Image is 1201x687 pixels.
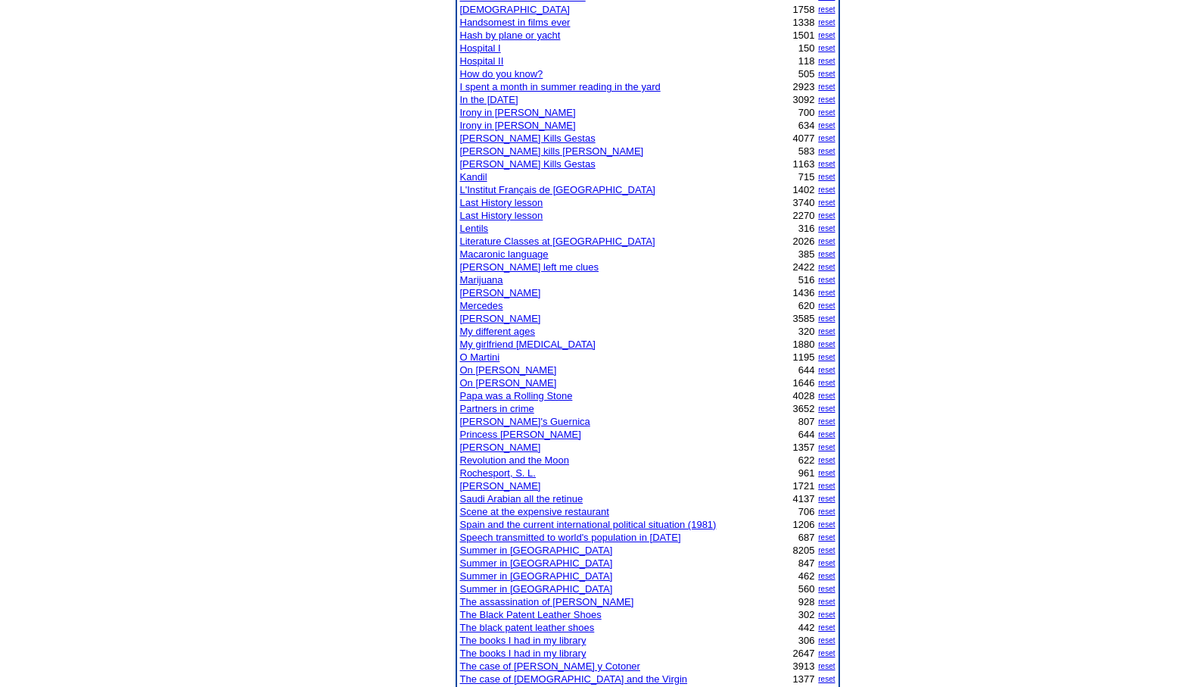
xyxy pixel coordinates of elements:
[818,572,835,580] a: reset
[460,583,613,595] a: Summer in [GEOGRAPHIC_DATA]
[460,4,570,15] a: [DEMOGRAPHIC_DATA]
[793,287,815,298] font: 1436
[798,583,815,595] font: 560
[798,454,815,466] font: 622
[793,442,815,453] font: 1357
[460,416,590,427] a: [PERSON_NAME]'s Guernica
[460,493,583,504] a: Saudi Arabian all the retinue
[798,68,815,80] font: 505
[818,392,835,400] a: reset
[818,301,835,310] a: reset
[460,94,518,105] a: In the [DATE]
[798,42,815,54] font: 150
[818,95,835,104] a: reset
[460,673,688,685] a: The case of [DEMOGRAPHIC_DATA] and the Virgin
[818,482,835,490] a: reset
[460,454,570,466] a: Revolution and the Moon
[793,673,815,685] font: 1377
[818,649,835,657] a: reset
[460,248,549,260] a: Macaronic language
[460,635,586,646] a: The books I had in my library
[460,107,576,118] a: Irony in [PERSON_NAME]
[818,353,835,361] a: reset
[798,223,815,234] font: 316
[460,377,557,389] a: On [PERSON_NAME]
[818,57,835,65] a: reset
[460,313,541,324] a: [PERSON_NAME]
[793,197,815,208] font: 3740
[818,160,835,168] a: reset
[460,403,534,414] a: Partners in crime
[818,211,835,220] a: reset
[793,261,815,273] font: 2422
[818,186,835,194] a: reset
[798,274,815,286] font: 516
[793,493,815,504] font: 4137
[793,158,815,170] font: 1163
[793,648,815,659] font: 2647
[793,313,815,324] font: 3585
[818,237,835,245] a: reset
[818,469,835,477] a: reset
[460,429,581,440] a: Princess [PERSON_NAME]
[793,184,815,195] font: 1402
[818,675,835,683] a: reset
[818,327,835,336] a: reset
[460,596,634,607] a: The assassination of [PERSON_NAME]
[793,236,815,247] font: 2026
[460,364,557,376] a: On [PERSON_NAME]
[793,210,815,221] font: 2270
[460,390,573,401] a: Papa was a Rolling Stone
[460,158,596,170] a: [PERSON_NAME] Kills Gestas
[793,4,815,15] font: 1758
[818,83,835,91] a: reset
[460,261,599,273] a: [PERSON_NAME] left me clues
[460,210,543,221] a: Last History lesson
[798,609,815,620] font: 302
[818,559,835,567] a: reset
[460,545,613,556] a: Summer in [GEOGRAPHIC_DATA]
[818,70,835,78] a: reset
[818,31,835,39] a: reset
[460,30,561,41] a: Hash by plane or yacht
[793,17,815,28] font: 1338
[793,133,815,144] font: 4077
[818,520,835,529] a: reset
[460,17,571,28] a: Handsomest in films ever
[460,480,541,492] a: [PERSON_NAME]
[460,326,535,337] a: My different ages
[798,570,815,582] font: 462
[818,314,835,323] a: reset
[818,250,835,258] a: reset
[818,289,835,297] a: reset
[460,42,501,54] a: Hospital I
[460,184,655,195] a: L'Institut Français de [GEOGRAPHIC_DATA]
[460,133,596,144] a: [PERSON_NAME] Kills Gestas
[460,622,595,633] a: The black patent leather shoes
[818,366,835,374] a: reset
[818,198,835,207] a: reset
[818,147,835,155] a: reset
[818,443,835,451] a: reset
[793,30,815,41] font: 1501
[460,145,644,157] a: [PERSON_NAME] kills [PERSON_NAME]
[818,173,835,181] a: reset
[793,390,815,401] font: 4028
[460,68,543,80] a: How do you know?
[798,55,815,67] font: 118
[793,519,815,530] font: 1206
[818,456,835,464] a: reset
[818,430,835,439] a: reset
[460,660,640,672] a: The case of [PERSON_NAME] y Cotoner
[818,507,835,516] a: reset
[460,506,609,517] a: Scene at the expensive restaurant
[460,557,613,569] a: Summer in [GEOGRAPHIC_DATA]
[818,134,835,142] a: reset
[798,145,815,157] font: 583
[798,596,815,607] font: 928
[460,570,613,582] a: Summer in [GEOGRAPHIC_DATA]
[460,81,661,92] a: I spent a month in summer reading in the yard
[798,171,815,183] font: 715
[818,224,835,233] a: reset
[818,533,835,542] a: reset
